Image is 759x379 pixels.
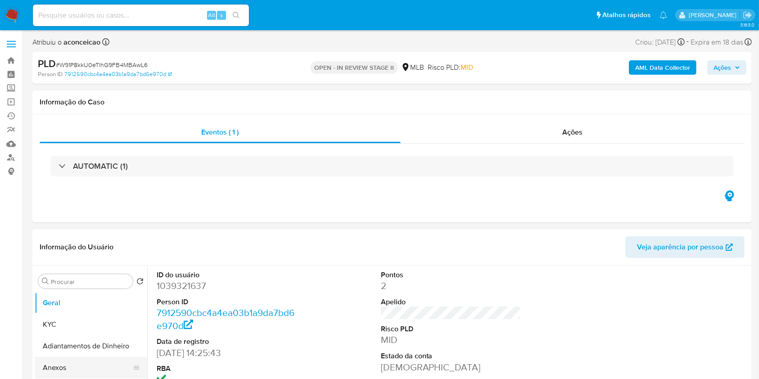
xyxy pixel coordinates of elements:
[136,278,144,288] button: Retornar ao pedido padrão
[220,11,223,19] span: s
[381,361,521,374] dd: [DEMOGRAPHIC_DATA]
[381,351,521,361] dt: Estado da conta
[64,70,172,78] a: 7912590cbc4a4ea03b1a9da7bd6e970d
[35,292,147,314] button: Geral
[35,335,147,357] button: Adiantamentos de Dinheiro
[381,297,521,307] dt: Apelido
[202,127,239,137] span: Eventos ( 1 )
[381,334,521,346] dd: MID
[687,36,689,48] span: -
[381,270,521,280] dt: Pontos
[602,10,651,20] span: Atalhos rápidos
[714,60,731,75] span: Ações
[157,306,294,332] a: 7912590cbc4a4ea03b1a9da7bd6e970d
[461,62,473,72] span: MID
[635,60,690,75] b: AML Data Collector
[660,11,667,19] a: Notificações
[33,9,249,21] input: Pesquise usuários ou casos...
[40,98,745,107] h1: Informação do Caso
[157,270,297,280] dt: ID do usuário
[637,236,723,258] span: Veja aparência por pessoa
[40,243,113,252] h1: Informação do Usuário
[707,60,746,75] button: Ações
[689,11,740,19] p: ana.conceicao@mercadolivre.com
[42,278,49,285] button: Procurar
[157,297,297,307] dt: Person ID
[157,364,297,374] dt: RBA
[35,314,147,335] button: KYC
[381,280,521,292] dd: 2
[56,60,148,69] span: # W91P8kkU0eTlhG9FB4MBAwL6
[62,37,100,47] b: aconceicao
[629,60,696,75] button: AML Data Collector
[32,37,100,47] span: Atribuiu o
[38,56,56,71] b: PLD
[73,161,128,171] h3: AUTOMATIC (1)
[625,236,745,258] button: Veja aparência por pessoa
[51,278,129,286] input: Procurar
[401,63,424,72] div: MLB
[428,63,473,72] span: Risco PLD:
[50,156,734,176] div: AUTOMATIC (1)
[691,37,743,47] span: Expira em 18 dias
[157,280,297,292] dd: 1039321637
[157,337,297,347] dt: Data de registro
[227,9,245,22] button: search-icon
[635,36,685,48] div: Criou: [DATE]
[743,10,752,20] a: Sair
[311,61,398,74] p: OPEN - IN REVIEW STAGE II
[38,70,63,78] b: Person ID
[157,347,297,359] dd: [DATE] 14:25:43
[35,357,140,379] button: Anexos
[563,127,583,137] span: Ações
[381,324,521,334] dt: Risco PLD
[208,11,215,19] span: Alt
